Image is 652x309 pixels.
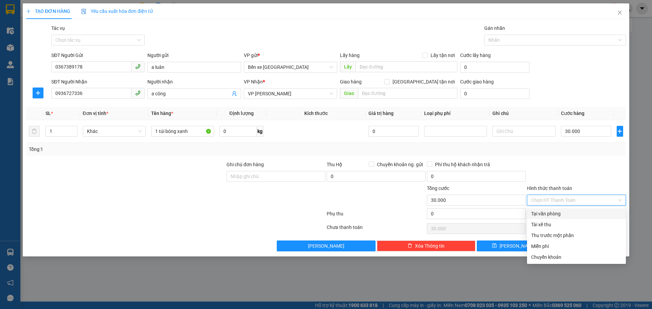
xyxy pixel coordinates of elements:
span: Chuyển khoản ng. gửi [374,161,425,168]
span: Cước hàng [561,111,584,116]
span: Bến xe Hoằng Hóa [248,62,333,72]
span: Xóa Thông tin [415,242,445,250]
button: deleteXóa Thông tin [377,240,476,251]
span: Phí thu hộ khách nhận trả [432,161,493,168]
input: 0 [368,126,419,137]
span: Lấy [340,61,356,72]
input: VD: Bàn, Ghế [151,126,214,137]
input: Ghi chú đơn hàng [227,171,325,182]
span: VP Ngọc Hồi [248,89,333,99]
th: Loại phụ phí [421,107,490,120]
input: Dọc đường [356,61,457,72]
div: SĐT Người Gửi [51,52,145,59]
div: Chưa thanh toán [326,224,426,235]
div: Tại văn phòng [531,210,622,217]
th: Ghi chú [490,107,558,120]
label: Ghi chú đơn hàng [227,162,264,167]
span: kg [257,126,264,137]
input: Dọc đường [358,88,457,99]
button: [PERSON_NAME] [277,240,376,251]
span: Tổng cước [427,186,449,191]
label: Cước giao hàng [460,79,494,84]
span: Đơn vị tính [83,111,108,116]
span: Khác [87,126,142,136]
button: plus [33,88,43,98]
button: plus [617,126,623,137]
span: Định lượng [229,111,253,116]
div: Phụ thu [326,210,426,222]
input: Cước lấy hàng [460,62,529,73]
span: phone [135,90,141,96]
div: VP gửi [244,52,337,59]
div: Miễn phí [531,243,622,250]
span: plus [26,9,31,14]
div: Tài xế thu [531,221,622,228]
span: SL [46,111,51,116]
span: save [492,243,497,249]
span: Thu Hộ [327,162,342,167]
span: [GEOGRAPHIC_DATA] tận nơi [390,78,457,85]
span: phone [135,64,141,69]
span: TẠO ĐƠN HÀNG [26,8,70,14]
div: Thu trước một phần [531,232,622,239]
img: icon [81,9,87,14]
label: Gán nhãn [484,25,505,31]
span: Giao hàng [340,79,362,84]
span: Yêu cầu xuất hóa đơn điện tử [81,8,153,14]
label: Tác vụ [51,25,65,31]
input: Cước giao hàng [460,88,529,99]
div: Tổng: 1 [29,146,252,153]
div: Người gửi [147,52,241,59]
input: Ghi Chú [492,126,555,137]
div: Người nhận [147,78,241,85]
label: Hình thức thanh toán [527,186,572,191]
button: Close [610,3,629,22]
span: Lấy hàng [340,53,360,58]
span: delete [407,243,412,249]
label: Cước lấy hàng [460,53,491,58]
span: Giao [340,88,358,99]
div: SĐT Người Nhận [51,78,145,85]
span: [PERSON_NAME] [308,242,344,250]
span: close [617,10,622,15]
span: plus [617,129,623,134]
span: [PERSON_NAME] [500,242,536,250]
span: Giá trị hàng [368,111,394,116]
button: delete [29,126,40,137]
div: Chuyển khoản [531,253,622,261]
span: Lấy tận nơi [428,52,457,59]
span: Tên hàng [151,111,173,116]
span: VP Nhận [244,79,263,84]
button: save[PERSON_NAME] [477,240,550,251]
span: plus [33,90,43,96]
span: user-add [232,91,237,96]
span: Kích thước [304,111,328,116]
